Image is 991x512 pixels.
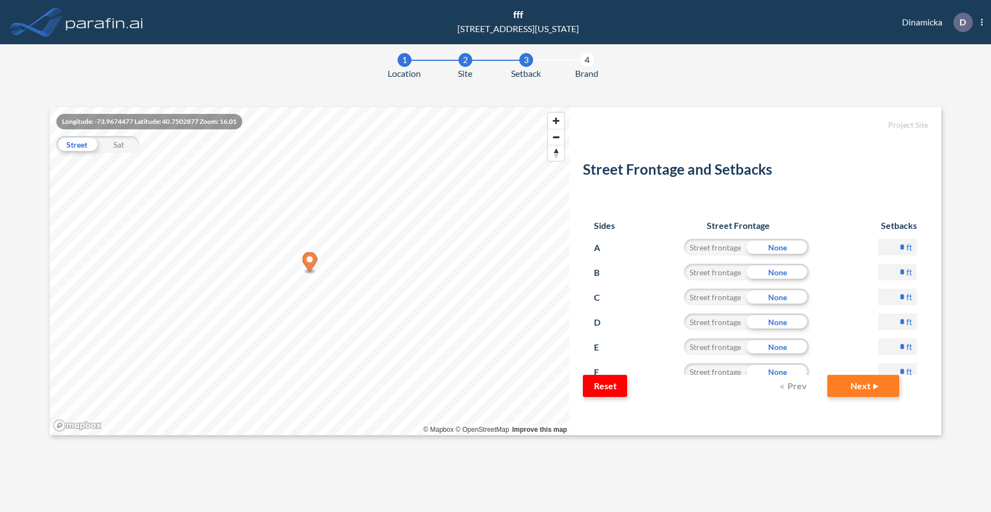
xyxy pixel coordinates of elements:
div: None [747,264,809,280]
div: Street frontage [684,239,747,255]
div: Dinamicka [885,13,983,32]
p: E [594,338,614,356]
span: Location [388,67,421,80]
div: Street frontage [684,289,747,305]
a: Improve this map [512,426,567,433]
div: Street frontage [684,338,747,355]
div: 4 [580,53,594,67]
label: ft [906,291,912,302]
span: fff [513,8,523,20]
button: Reset bearing to north [548,145,564,161]
div: None [747,363,809,380]
div: Map marker [302,252,317,275]
a: Mapbox [424,426,454,433]
p: D [594,314,614,331]
div: None [747,338,809,355]
h5: Project Site [583,121,928,130]
button: Prev [772,375,816,397]
div: 1 [398,53,411,67]
p: B [594,264,614,281]
button: Next [827,375,899,397]
h2: Street Frontage and Setbacks [583,161,928,182]
div: None [747,289,809,305]
label: ft [906,341,912,352]
div: 2 [458,53,472,67]
div: Street frontage [684,314,747,330]
span: Brand [575,67,598,80]
p: C [594,289,614,306]
div: Street frontage [684,264,747,280]
label: ft [906,267,912,278]
p: D [959,17,966,27]
h6: Setbacks [862,220,917,231]
a: Mapbox homepage [53,419,102,432]
p: A [594,239,614,257]
canvas: Map [50,107,570,435]
div: Street [56,136,98,153]
label: ft [906,316,912,327]
button: Zoom out [548,129,564,145]
div: Longitude: -73.9674477 Latitude: 40.7502877 Zoom: 16.01 [56,114,242,129]
div: [STREET_ADDRESS][US_STATE] [457,22,579,35]
label: ft [906,242,912,253]
p: F [594,363,614,381]
h6: Street Frontage [665,220,812,231]
button: Reset [583,375,627,397]
div: None [747,239,809,255]
label: ft [906,366,912,377]
h6: Sides [594,220,615,231]
div: Sat [98,136,139,153]
span: Setback [511,67,541,80]
div: None [747,314,809,330]
span: Site [458,67,472,80]
button: Zoom in [548,113,564,129]
div: 3 [519,53,533,67]
img: logo [64,11,145,33]
a: OpenStreetMap [456,426,509,433]
div: Street frontage [684,363,747,380]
